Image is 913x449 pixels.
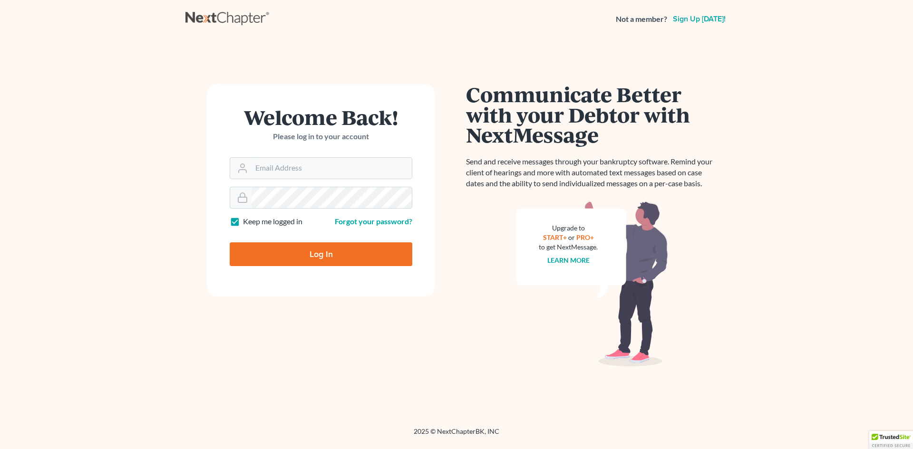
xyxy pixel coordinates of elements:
[466,84,718,145] h1: Communicate Better with your Debtor with NextMessage
[230,107,412,127] h1: Welcome Back!
[539,223,598,233] div: Upgrade to
[616,14,667,25] strong: Not a member?
[516,201,668,367] img: nextmessage_bg-59042aed3d76b12b5cd301f8e5b87938c9018125f34e5fa2b7a6b67550977c72.svg
[252,158,412,179] input: Email Address
[568,233,575,241] span: or
[869,431,913,449] div: TrustedSite Certified
[576,233,594,241] a: PRO+
[230,242,412,266] input: Log In
[671,15,728,23] a: Sign up [DATE]!
[539,242,598,252] div: to get NextMessage.
[185,427,728,444] div: 2025 © NextChapterBK, INC
[466,156,718,189] p: Send and receive messages through your bankruptcy software. Remind your client of hearings and mo...
[335,217,412,226] a: Forgot your password?
[230,131,412,142] p: Please log in to your account
[243,216,302,227] label: Keep me logged in
[547,256,590,264] a: Learn more
[543,233,567,241] a: START+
